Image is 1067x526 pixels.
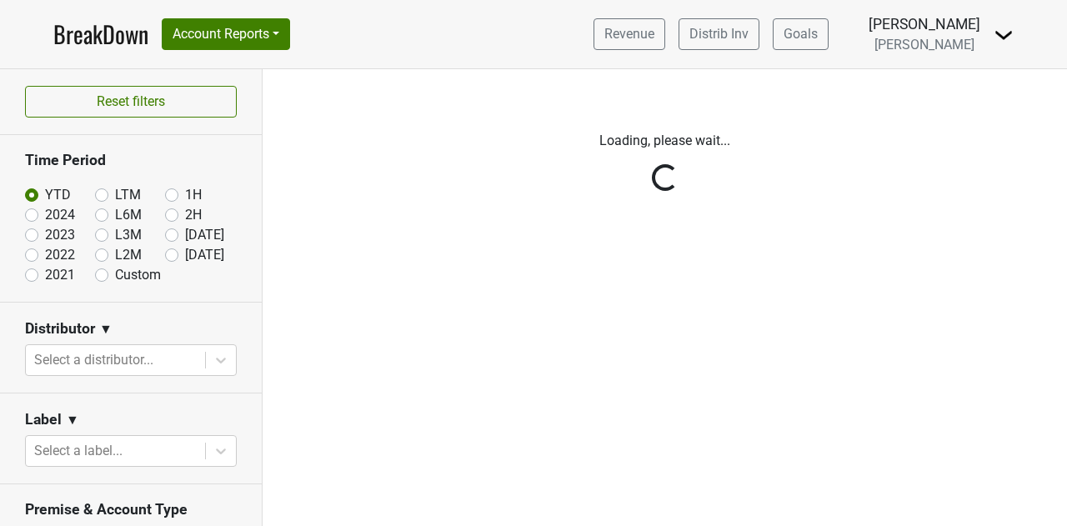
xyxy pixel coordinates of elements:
[594,18,665,50] a: Revenue
[162,18,290,50] button: Account Reports
[679,18,759,50] a: Distrib Inv
[773,18,829,50] a: Goals
[874,37,974,53] span: [PERSON_NAME]
[275,131,1054,151] p: Loading, please wait...
[53,17,148,52] a: BreakDown
[994,25,1014,45] img: Dropdown Menu
[869,13,980,35] div: [PERSON_NAME]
